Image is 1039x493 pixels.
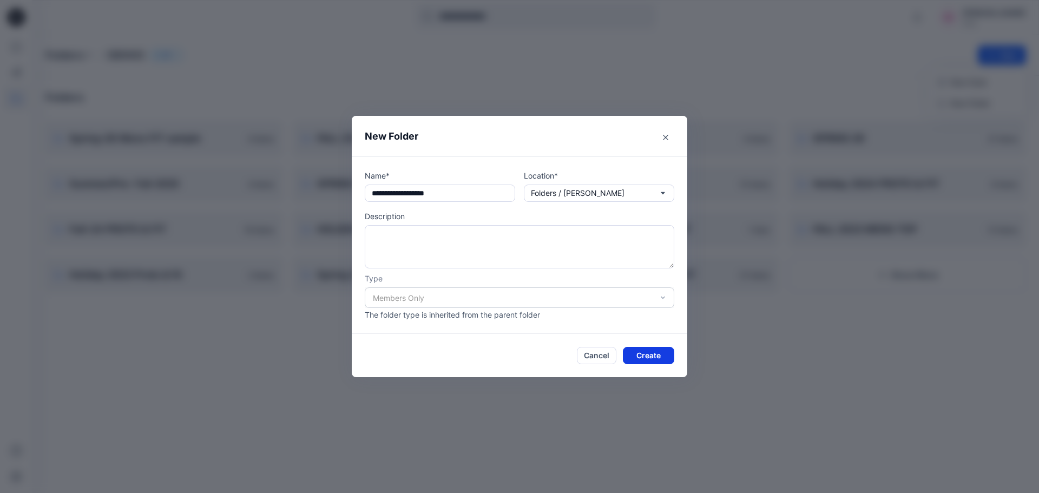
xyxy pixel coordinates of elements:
p: Folders / [PERSON_NAME] [531,187,624,199]
p: Name* [365,170,515,181]
button: Close [657,129,674,146]
button: Create [623,347,674,364]
button: Folders / [PERSON_NAME] [524,185,674,202]
p: The folder type is inherited from the parent folder [365,309,674,320]
header: New Folder [352,116,687,156]
p: Location* [524,170,674,181]
button: Cancel [577,347,616,364]
p: Description [365,211,674,222]
p: Type [365,273,674,284]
